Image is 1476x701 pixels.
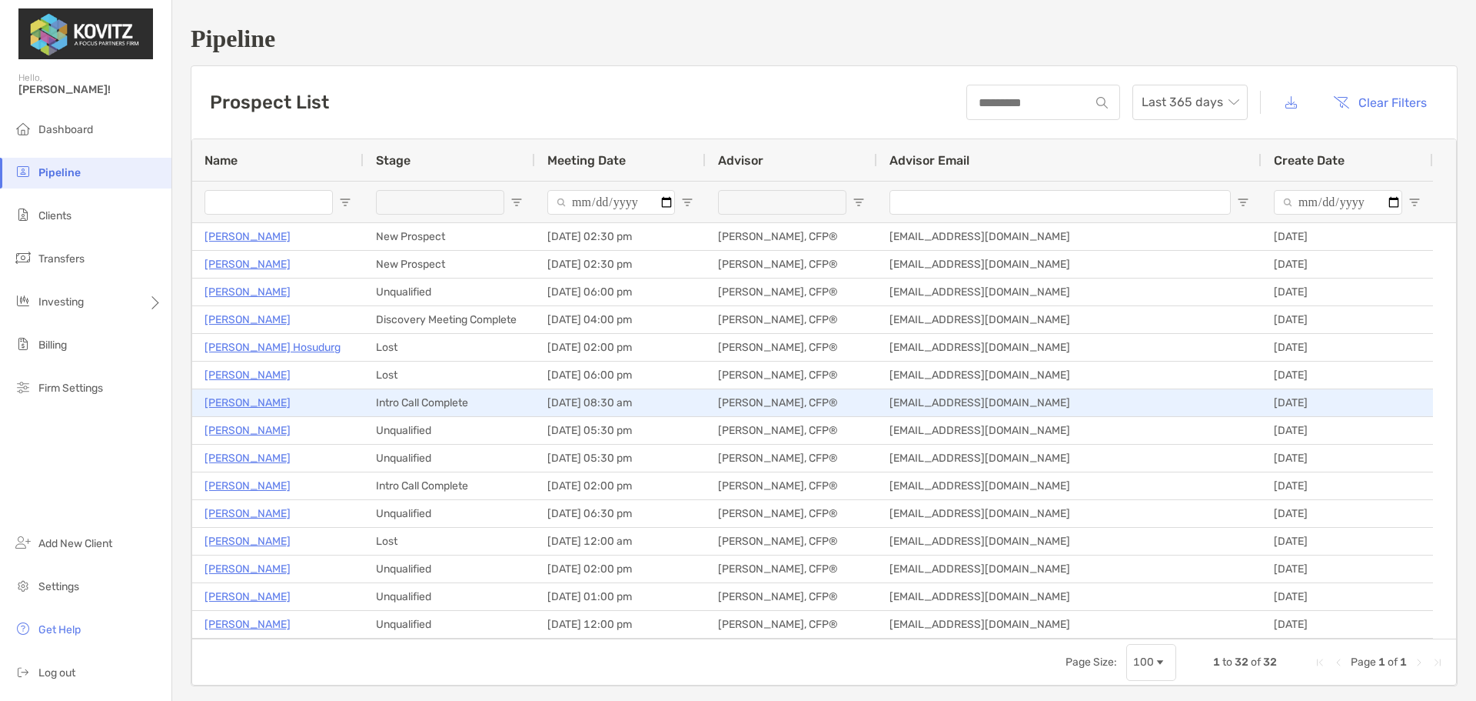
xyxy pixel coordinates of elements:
img: get-help icon [14,619,32,638]
div: [PERSON_NAME], CFP® [706,362,877,389]
div: [DATE] 06:30 pm [535,500,706,527]
div: [DATE] 01:00 pm [535,583,706,610]
img: firm-settings icon [14,378,32,396]
button: Open Filter Menu [1237,196,1249,209]
div: [PERSON_NAME], CFP® [706,223,877,250]
div: Intro Call Complete [364,389,535,416]
div: Unqualified [364,445,535,472]
a: [PERSON_NAME] [204,504,291,523]
div: [PERSON_NAME], CFP® [706,306,877,333]
div: Previous Page [1332,656,1345,669]
div: [EMAIL_ADDRESS][DOMAIN_NAME] [877,417,1262,444]
div: [PERSON_NAME], CFP® [706,251,877,278]
div: Next Page [1413,656,1425,669]
div: [PERSON_NAME], CFP® [706,611,877,638]
span: 1 [1213,656,1220,669]
span: Transfers [38,252,85,265]
img: pipeline icon [14,162,32,181]
div: Unqualified [364,500,535,527]
div: [DATE] [1262,500,1433,527]
div: [EMAIL_ADDRESS][DOMAIN_NAME] [877,528,1262,555]
div: Unqualified [364,583,535,610]
div: [DATE] 02:30 pm [535,251,706,278]
div: Unqualified [364,417,535,444]
div: [EMAIL_ADDRESS][DOMAIN_NAME] [877,611,1262,638]
div: [DATE] 02:00 pm [535,556,706,582]
img: billing icon [14,335,32,353]
a: [PERSON_NAME] [204,449,291,468]
div: Intro Call Complete [364,472,535,499]
img: add_new_client icon [14,533,32,552]
div: [DATE] 02:30 pm [535,223,706,250]
span: of [1388,656,1398,669]
div: [DATE] 05:30 pm [535,445,706,472]
div: Unqualified [364,556,535,582]
div: Lost [364,334,535,361]
span: Investing [38,295,84,309]
p: [PERSON_NAME] [204,615,291,634]
div: [DATE] [1262,472,1433,499]
span: Get Help [38,623,81,636]
div: Lost [364,528,535,555]
span: Meeting Date [547,153,626,168]
span: Create Date [1274,153,1345,168]
div: [DATE] [1262,279,1433,305]
span: Log out [38,666,75,679]
img: transfers icon [14,249,32,267]
div: [PERSON_NAME], CFP® [706,583,877,610]
div: 100 [1133,656,1154,669]
div: [PERSON_NAME], CFP® [706,556,877,582]
div: [EMAIL_ADDRESS][DOMAIN_NAME] [877,500,1262,527]
div: [DATE] 12:00 pm [535,611,706,638]
a: [PERSON_NAME] [204,255,291,274]
div: [EMAIL_ADDRESS][DOMAIN_NAME] [877,445,1262,472]
div: [DATE] [1262,583,1433,610]
span: Name [204,153,238,168]
input: Name Filter Input [204,190,333,215]
span: 1 [1400,656,1407,669]
div: [DATE] [1262,334,1433,361]
div: [DATE] 06:00 pm [535,362,706,389]
div: [DATE] 06:00 pm [535,279,706,305]
span: Pipeline [38,166,81,179]
div: [EMAIL_ADDRESS][DOMAIN_NAME] [877,306,1262,333]
img: settings icon [14,576,32,595]
button: Open Filter Menu [510,196,523,209]
div: [PERSON_NAME], CFP® [706,472,877,499]
span: Billing [38,339,67,352]
img: input icon [1096,97,1108,108]
div: [DATE] 02:00 pm [535,334,706,361]
div: [EMAIL_ADDRESS][DOMAIN_NAME] [877,362,1262,389]
div: [PERSON_NAME], CFP® [706,389,877,416]
span: Stage [376,153,411,168]
span: Add New Client [38,537,112,550]
div: Discovery Meeting Complete [364,306,535,333]
div: [DATE] [1262,417,1433,444]
span: Last 365 days [1142,85,1238,119]
span: of [1251,656,1261,669]
h1: Pipeline [191,25,1458,53]
div: [PERSON_NAME], CFP® [706,279,877,305]
div: Unqualified [364,611,535,638]
img: dashboard icon [14,119,32,138]
a: [PERSON_NAME] [204,559,291,579]
input: Create Date Filter Input [1274,190,1402,215]
p: [PERSON_NAME] [204,532,291,551]
div: [EMAIL_ADDRESS][DOMAIN_NAME] [877,334,1262,361]
img: logout icon [14,663,32,681]
a: [PERSON_NAME] [204,421,291,440]
div: [DATE] 08:30 am [535,389,706,416]
p: [PERSON_NAME] [204,310,291,329]
span: to [1222,656,1232,669]
a: [PERSON_NAME] [204,227,291,246]
div: [DATE] [1262,362,1433,389]
span: Advisor [718,153,763,168]
div: [PERSON_NAME], CFP® [706,334,877,361]
div: [DATE] [1262,389,1433,416]
span: 32 [1235,656,1248,669]
a: [PERSON_NAME] [204,282,291,302]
